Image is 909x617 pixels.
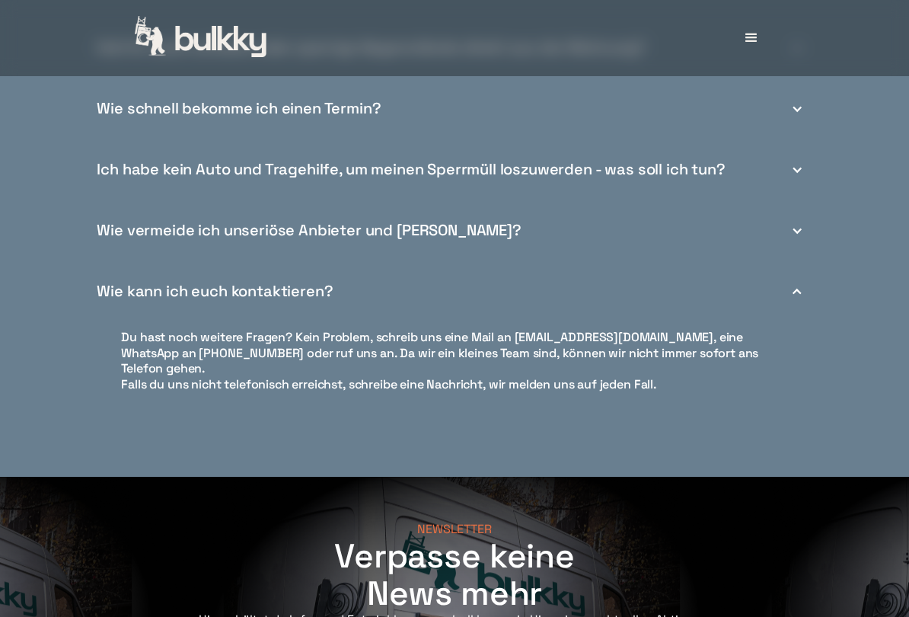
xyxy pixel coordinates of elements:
[91,78,818,139] div: Wie schnell bekomme ich einen Termin?
[91,139,818,200] div: Ich habe kein Auto und Tragehilfe, um meinen Sperrmüll loszuwerden - was soll ich tun?
[97,283,333,299] div: Wie kann ich euch kontaktieren?
[334,538,575,613] h2: Verpasse keine News mehr
[729,15,774,61] div: menu
[91,200,818,261] div: Wie vermeide ich unseriöse Anbieter und [PERSON_NAME]?
[97,101,381,117] div: Wie schnell bekomme ich einen Termin?
[135,16,269,60] a: home
[97,161,725,177] div: Ich habe kein Auto und Tragehilfe, um meinen Sperrmüll loszuwerden - was soll ich tun?
[106,322,802,401] a: Du hast noch weitere Fragen? Kein Problem, schreib uns eine Mail an [EMAIL_ADDRESS][DOMAIN_NAME],...
[417,522,491,538] div: NEWSLETTER
[91,322,818,401] nav: Wie kann ich euch kontaktieren?
[91,261,818,322] div: Wie kann ich euch kontaktieren?
[97,222,521,238] div: Wie vermeide ich unseriöse Anbieter und [PERSON_NAME]?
